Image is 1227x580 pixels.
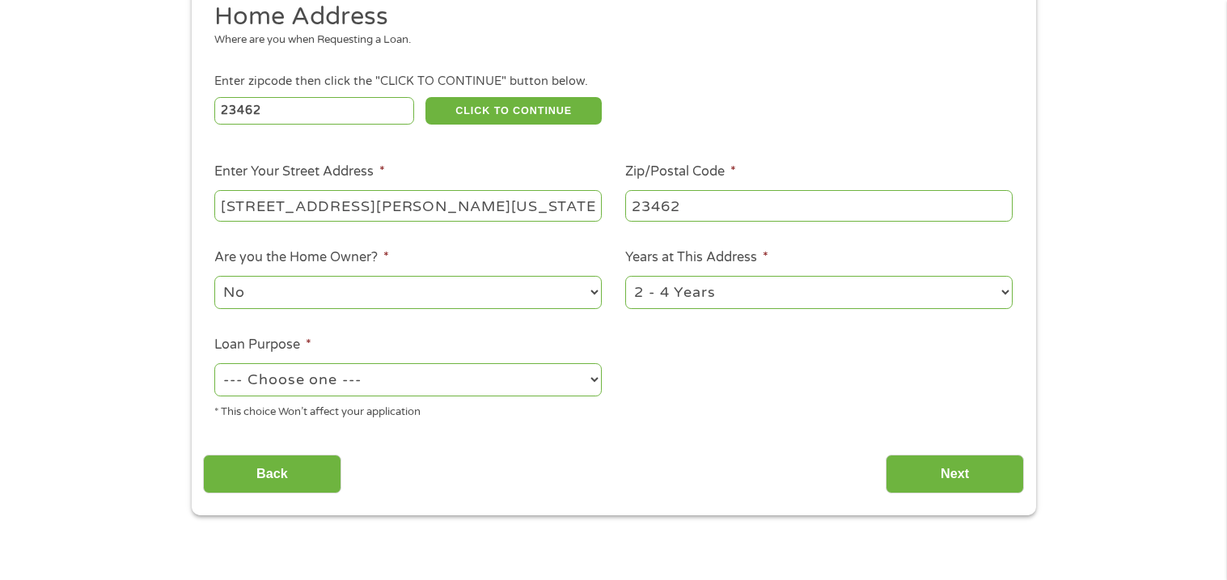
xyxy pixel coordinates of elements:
[625,249,768,266] label: Years at This Address
[886,455,1024,494] input: Next
[214,32,1001,49] div: Where are you when Requesting a Loan.
[425,97,602,125] button: CLICK TO CONTINUE
[214,1,1001,33] h2: Home Address
[214,399,602,421] div: * This choice Won’t affect your application
[203,455,341,494] input: Back
[214,190,602,221] input: 1 Main Street
[214,337,311,354] label: Loan Purpose
[214,249,389,266] label: Are you the Home Owner?
[214,97,414,125] input: Enter Zipcode (e.g 01510)
[214,73,1012,91] div: Enter zipcode then click the "CLICK TO CONTINUE" button below.
[625,163,736,180] label: Zip/Postal Code
[214,163,385,180] label: Enter Your Street Address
